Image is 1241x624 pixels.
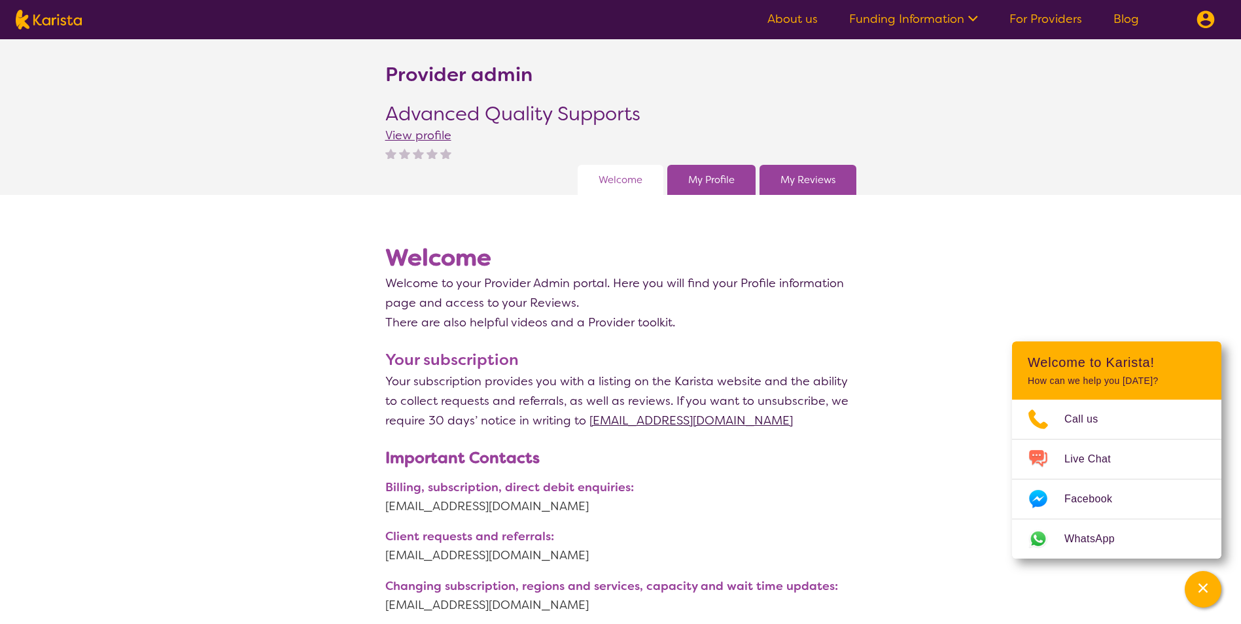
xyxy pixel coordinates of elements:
[1012,519,1221,559] a: Web link opens in a new tab.
[1113,11,1139,27] a: Blog
[1012,341,1221,559] div: Channel Menu
[385,479,856,496] p: Billing, subscription, direct debit enquiries:
[1064,489,1128,509] span: Facebook
[385,273,856,313] p: Welcome to your Provider Admin portal. Here you will find your Profile information page and acces...
[1028,355,1206,370] h2: Welcome to Karista!
[1197,10,1215,29] img: menu
[385,63,533,86] h2: Provider admin
[385,148,396,159] img: nonereviewstar
[427,148,438,159] img: nonereviewstar
[440,148,451,159] img: nonereviewstar
[399,148,410,159] img: nonereviewstar
[413,148,424,159] img: nonereviewstar
[1064,529,1130,549] span: WhatsApp
[385,313,856,332] p: There are also helpful videos and a Provider toolkit.
[688,170,735,190] a: My Profile
[385,372,856,430] p: Your subscription provides you with a listing on the Karista website and the ability to collect r...
[385,528,856,546] p: Client requests and referrals:
[385,447,540,468] b: Important Contacts
[385,595,856,615] a: [EMAIL_ADDRESS][DOMAIN_NAME]
[385,348,856,372] h3: Your subscription
[1009,11,1082,27] a: For Providers
[1028,375,1206,387] p: How can we help you [DATE]?
[1064,409,1114,429] span: Call us
[767,11,818,27] a: About us
[16,10,82,29] img: Karista logo
[385,546,856,565] a: [EMAIL_ADDRESS][DOMAIN_NAME]
[589,413,793,428] a: [EMAIL_ADDRESS][DOMAIN_NAME]
[599,170,642,190] a: Welcome
[1185,571,1221,608] button: Channel Menu
[1064,449,1127,469] span: Live Chat
[385,128,451,143] a: View profile
[780,170,835,190] a: My Reviews
[385,102,640,126] h2: Advanced Quality Supports
[385,578,856,595] p: Changing subscription, regions and services, capacity and wait time updates:
[849,11,978,27] a: Funding Information
[1012,400,1221,559] ul: Choose channel
[385,242,856,273] h1: Welcome
[385,496,856,516] a: [EMAIL_ADDRESS][DOMAIN_NAME]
